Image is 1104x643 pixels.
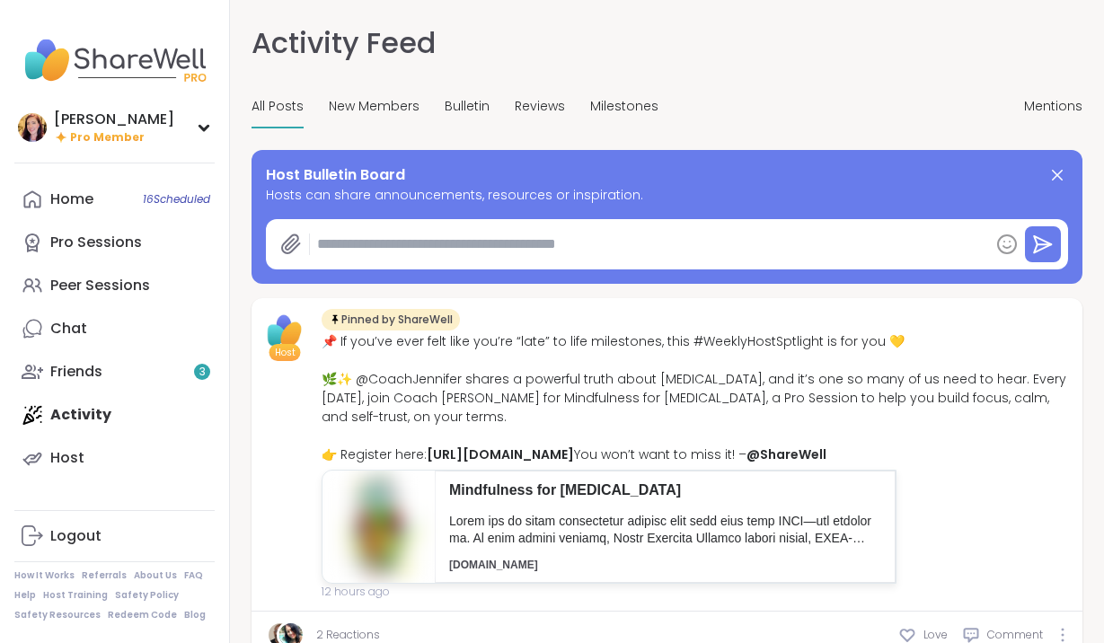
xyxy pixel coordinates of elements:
[987,627,1043,643] span: Comment
[50,319,87,339] div: Chat
[70,130,145,145] span: Pro Member
[262,309,307,354] img: ShareWell
[329,97,420,116] span: New Members
[316,627,380,643] a: 2 Reactions
[50,526,102,546] div: Logout
[14,178,215,221] a: Home16Scheduled
[18,113,47,142] img: Charlie_Lovewitch
[746,445,826,463] a: @ShareWell
[923,627,948,643] span: Love
[266,186,1068,205] span: Hosts can share announcements, resources or inspiration.
[322,470,896,584] a: Mindfulness for [MEDICAL_DATA]Lorem ips do sitam consectetur adipisc elit sedd eius temp INCI—utl...
[14,436,215,480] a: Host
[322,584,1072,600] span: 12 hours ago
[14,29,215,92] img: ShareWell Nav Logo
[14,609,101,621] a: Safety Resources
[266,164,405,186] span: Host Bulletin Board
[115,589,179,602] a: Safety Policy
[14,515,215,558] a: Logout
[449,513,881,548] p: Lorem ips do sitam consectetur adipisc elit sedd eius temp INCI—utl etdolor ma. Al enim admini ve...
[14,589,36,602] a: Help
[590,97,658,116] span: Milestones
[54,110,174,129] div: [PERSON_NAME]
[50,233,142,252] div: Pro Sessions
[322,309,460,330] div: Pinned by ShareWell
[14,307,215,350] a: Chat
[252,22,436,65] h1: Activity Feed
[322,471,435,583] img: 896b18c7-d765-49cf-b3cc-516e46091b66
[14,264,215,307] a: Peer Sessions
[50,276,150,295] div: Peer Sessions
[449,480,881,500] p: Mindfulness for [MEDICAL_DATA]
[134,569,177,582] a: About Us
[14,350,215,393] a: Friends3
[43,589,108,602] a: Host Training
[184,569,203,582] a: FAQ
[82,569,127,582] a: Referrals
[449,558,881,573] p: [DOMAIN_NAME]
[252,97,304,116] span: All Posts
[143,192,210,207] span: 16 Scheduled
[1024,97,1082,116] span: Mentions
[50,448,84,468] div: Host
[14,569,75,582] a: How It Works
[275,346,296,359] span: Host
[184,609,206,621] a: Blog
[14,221,215,264] a: Pro Sessions
[427,445,574,463] a: [URL][DOMAIN_NAME]
[445,97,490,116] span: Bulletin
[108,609,177,621] a: Redeem Code
[50,189,93,209] div: Home
[199,365,206,380] span: 3
[322,332,1072,464] div: 📌 If you’ve ever felt like you’re “late” to life milestones, this #WeeklyHostSptlight is for you ...
[50,362,102,382] div: Friends
[515,97,565,116] span: Reviews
